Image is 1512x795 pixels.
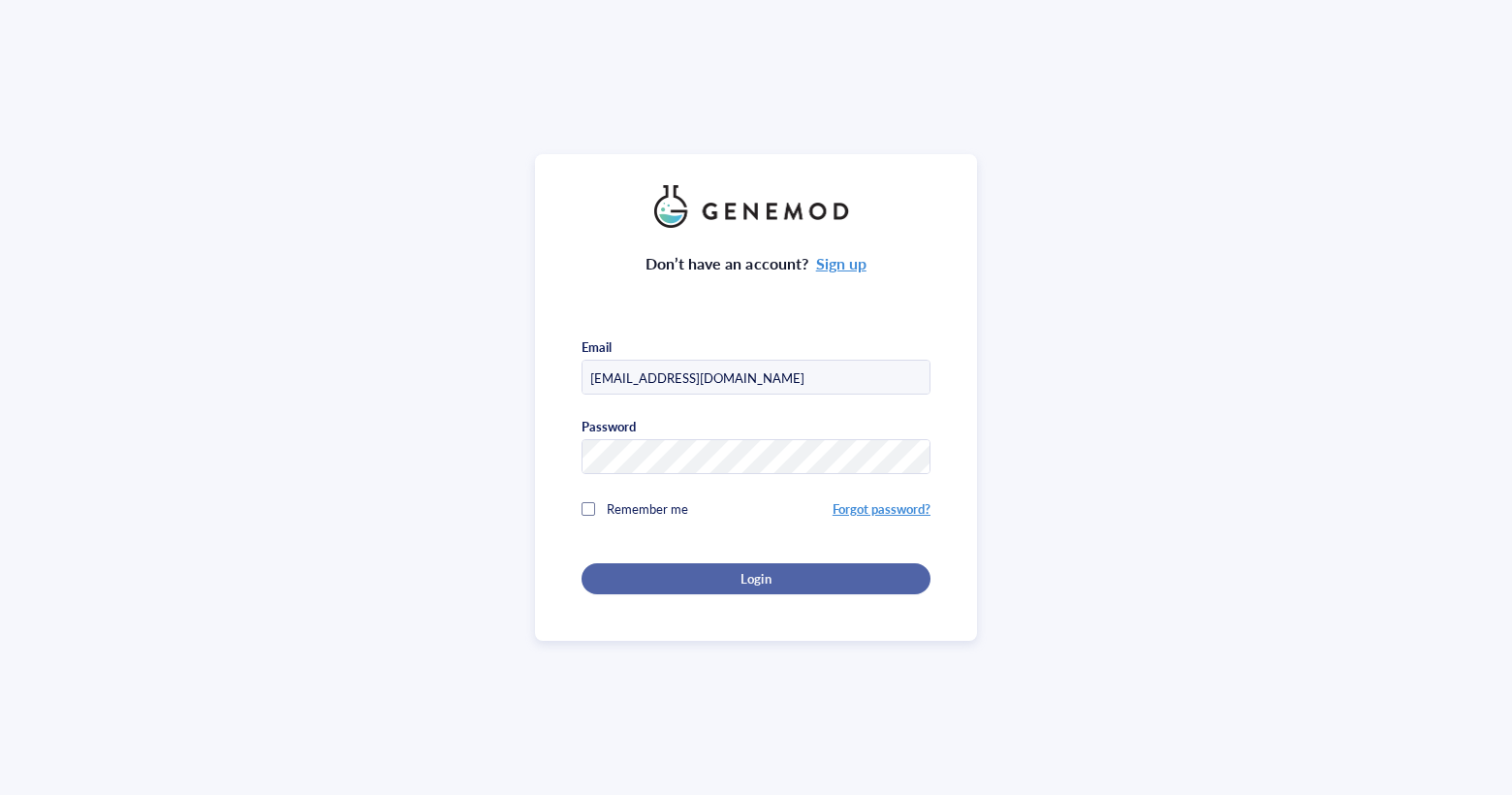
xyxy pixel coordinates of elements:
[582,418,636,435] div: Password
[582,563,930,594] button: Login
[646,251,866,276] div: Don’t have an account?
[654,185,858,228] img: genemod_logo_light-BcqUzbGq.png
[607,499,688,518] span: Remember me
[816,252,866,274] a: Sign up
[740,570,771,588] span: Login
[833,499,930,518] a: Forgot password?
[582,338,612,356] div: Email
